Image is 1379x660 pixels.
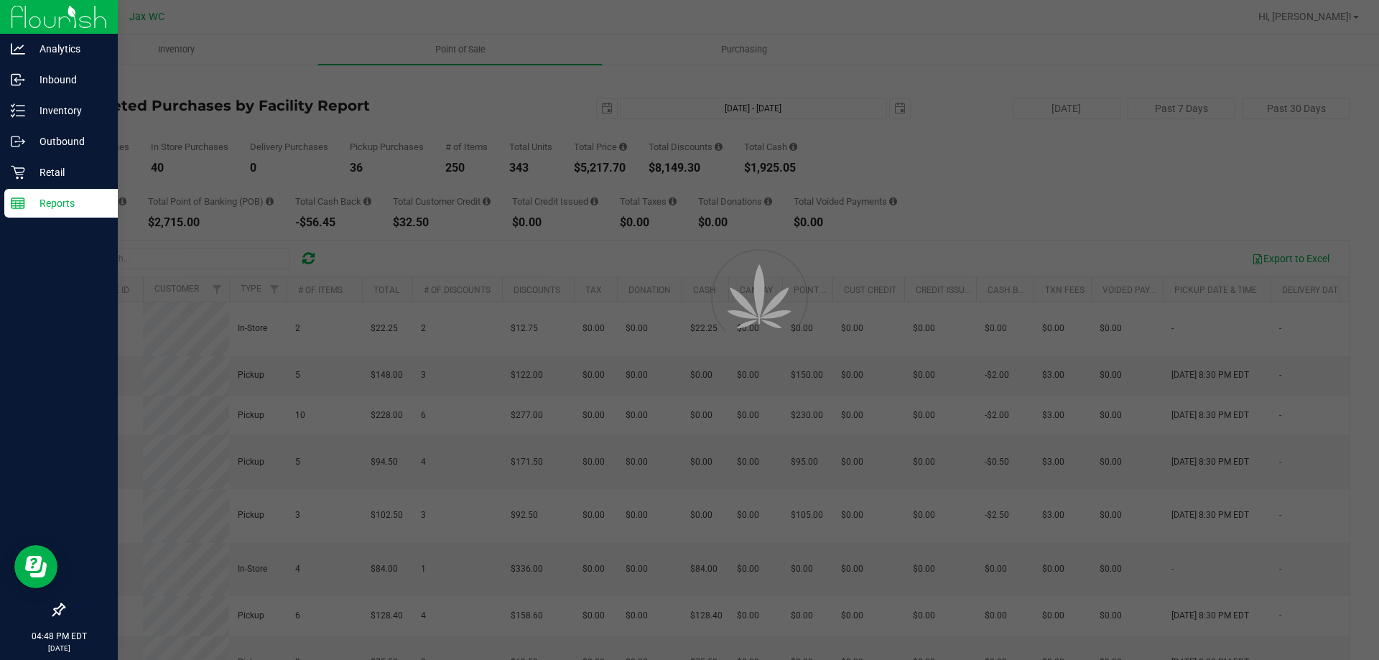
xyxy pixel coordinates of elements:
[25,195,111,212] p: Reports
[6,643,111,654] p: [DATE]
[25,164,111,181] p: Retail
[25,40,111,57] p: Analytics
[11,103,25,118] inline-svg: Inventory
[25,102,111,119] p: Inventory
[25,71,111,88] p: Inbound
[11,42,25,56] inline-svg: Analytics
[11,134,25,149] inline-svg: Outbound
[6,630,111,643] p: 04:48 PM EDT
[25,133,111,150] p: Outbound
[11,165,25,180] inline-svg: Retail
[11,196,25,210] inline-svg: Reports
[14,545,57,588] iframe: Resource center
[11,73,25,87] inline-svg: Inbound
